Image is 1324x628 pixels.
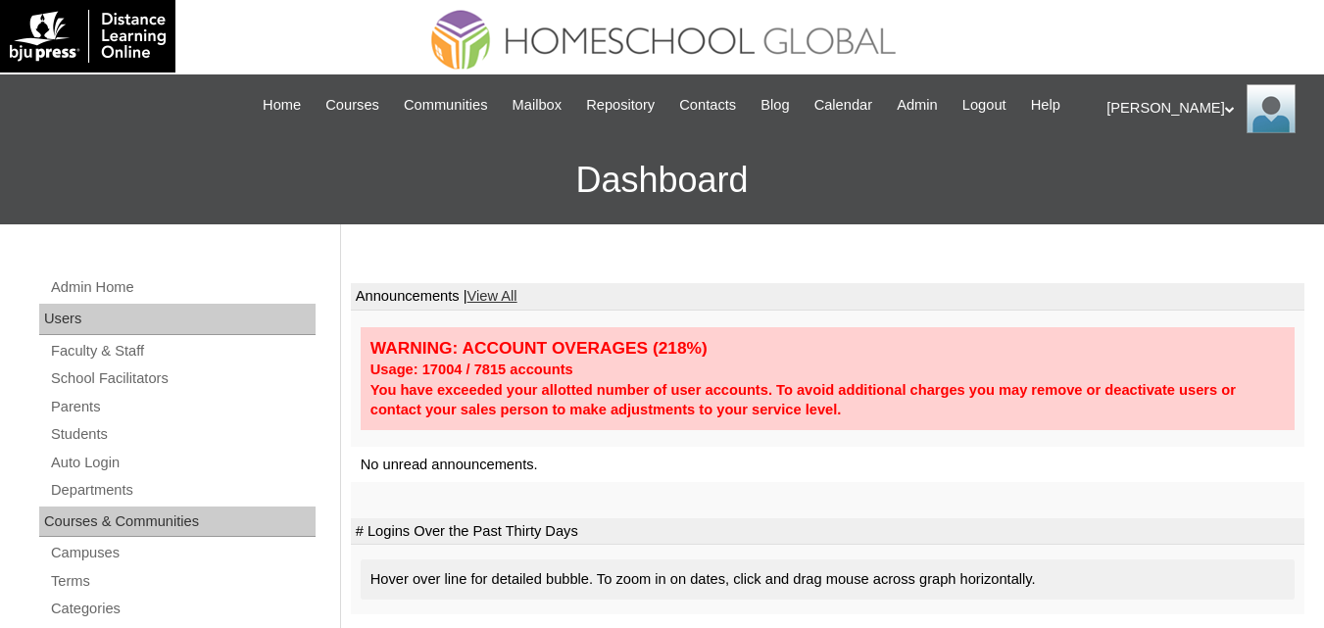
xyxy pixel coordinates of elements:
[513,94,563,117] span: Mailbox
[10,10,166,63] img: logo-white.png
[1106,84,1304,133] div: [PERSON_NAME]
[669,94,746,117] a: Contacts
[586,94,655,117] span: Repository
[370,362,573,377] strong: Usage: 17004 / 7815 accounts
[394,94,498,117] a: Communities
[49,541,316,565] a: Campuses
[49,478,316,503] a: Departments
[325,94,379,117] span: Courses
[760,94,789,117] span: Blog
[39,507,316,538] div: Courses & Communities
[316,94,389,117] a: Courses
[49,366,316,391] a: School Facilitators
[805,94,882,117] a: Calendar
[49,395,316,419] a: Parents
[962,94,1006,117] span: Logout
[503,94,572,117] a: Mailbox
[49,451,316,475] a: Auto Login
[351,518,1304,546] td: # Logins Over the Past Thirty Days
[253,94,311,117] a: Home
[814,94,872,117] span: Calendar
[49,569,316,594] a: Terms
[1021,94,1070,117] a: Help
[49,275,316,300] a: Admin Home
[370,337,1285,360] div: WARNING: ACCOUNT OVERAGES (218%)
[887,94,948,117] a: Admin
[751,94,799,117] a: Blog
[10,136,1314,224] h3: Dashboard
[370,380,1285,420] div: You have exceeded your allotted number of user accounts. To avoid additional charges you may remo...
[361,559,1295,600] div: Hover over line for detailed bubble. To zoom in on dates, click and drag mouse across graph horiz...
[49,339,316,363] a: Faculty & Staff
[351,447,1304,483] td: No unread announcements.
[1247,84,1296,133] img: Ariane Ebuen
[576,94,664,117] a: Repository
[404,94,488,117] span: Communities
[49,597,316,621] a: Categories
[679,94,736,117] span: Contacts
[49,422,316,447] a: Students
[351,283,1304,311] td: Announcements |
[953,94,1016,117] a: Logout
[467,288,517,304] a: View All
[263,94,301,117] span: Home
[39,304,316,335] div: Users
[897,94,938,117] span: Admin
[1031,94,1060,117] span: Help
